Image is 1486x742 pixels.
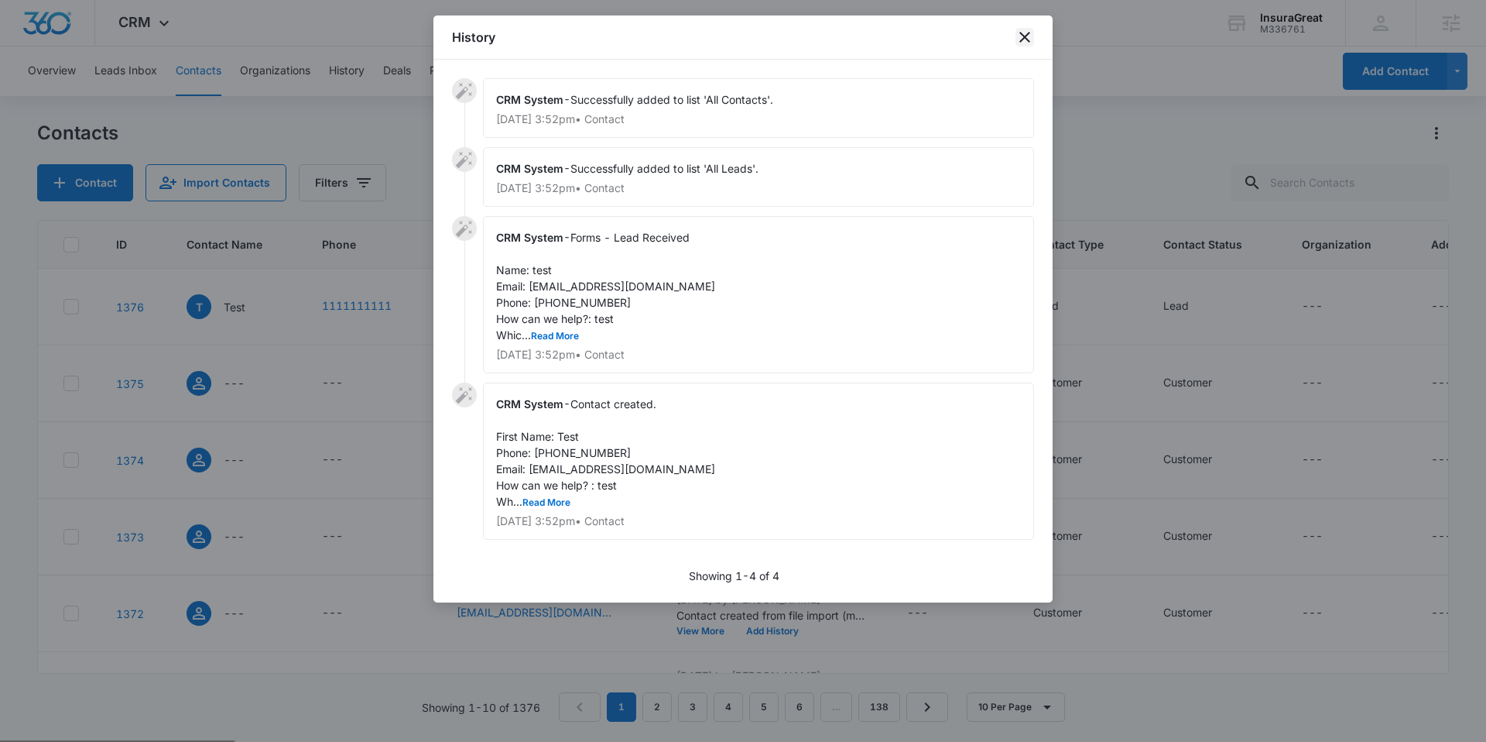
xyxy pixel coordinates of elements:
span: Contact created. First Name: Test Phone: [PHONE_NUMBER] Email: [EMAIL_ADDRESS][DOMAIN_NAME] How c... [496,397,715,508]
img: logo_orange.svg [25,25,37,37]
span: CRM System [496,231,563,244]
div: - [483,78,1034,138]
div: Domain Overview [59,91,139,101]
span: Forms - Lead Received Name: test Email: [EMAIL_ADDRESS][DOMAIN_NAME] Phone: [PHONE_NUMBER] How ca... [496,231,715,342]
p: [DATE] 3:52pm • Contact [496,114,1021,125]
div: Keywords by Traffic [171,91,261,101]
div: v 4.0.25 [43,25,76,37]
span: CRM System [496,162,563,175]
button: close [1015,28,1034,46]
button: Read More [522,498,570,507]
p: [DATE] 3:52pm • Contact [496,349,1021,360]
div: Domain: [DOMAIN_NAME] [40,40,170,53]
div: - [483,383,1034,540]
button: Read More [531,331,579,341]
img: tab_domain_overview_orange.svg [42,90,54,102]
span: Successfully added to list 'All Leads'. [570,162,758,175]
span: CRM System [496,93,563,106]
span: Successfully added to list 'All Contacts'. [570,93,773,106]
span: CRM System [496,397,563,411]
h1: History [452,28,495,46]
div: - [483,216,1034,373]
p: [DATE] 3:52pm • Contact [496,516,1021,527]
p: Showing 1-4 of 4 [689,568,779,584]
p: [DATE] 3:52pm • Contact [496,183,1021,194]
img: website_grey.svg [25,40,37,53]
div: - [483,147,1034,207]
img: tab_keywords_by_traffic_grey.svg [154,90,166,102]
